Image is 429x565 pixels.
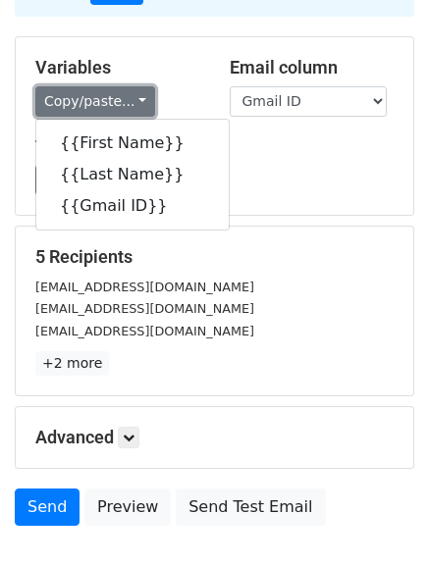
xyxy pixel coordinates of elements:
[331,471,429,565] iframe: Chat Widget
[35,246,394,268] h5: 5 Recipients
[84,488,171,526] a: Preview
[36,159,229,190] a: {{Last Name}}
[35,351,109,376] a: +2 more
[35,427,394,448] h5: Advanced
[36,190,229,222] a: {{Gmail ID}}
[35,324,254,338] small: [EMAIL_ADDRESS][DOMAIN_NAME]
[176,488,325,526] a: Send Test Email
[230,57,395,78] h5: Email column
[35,280,254,294] small: [EMAIL_ADDRESS][DOMAIN_NAME]
[36,128,229,159] a: {{First Name}}
[15,488,80,526] a: Send
[35,301,254,316] small: [EMAIL_ADDRESS][DOMAIN_NAME]
[35,86,155,117] a: Copy/paste...
[35,57,200,78] h5: Variables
